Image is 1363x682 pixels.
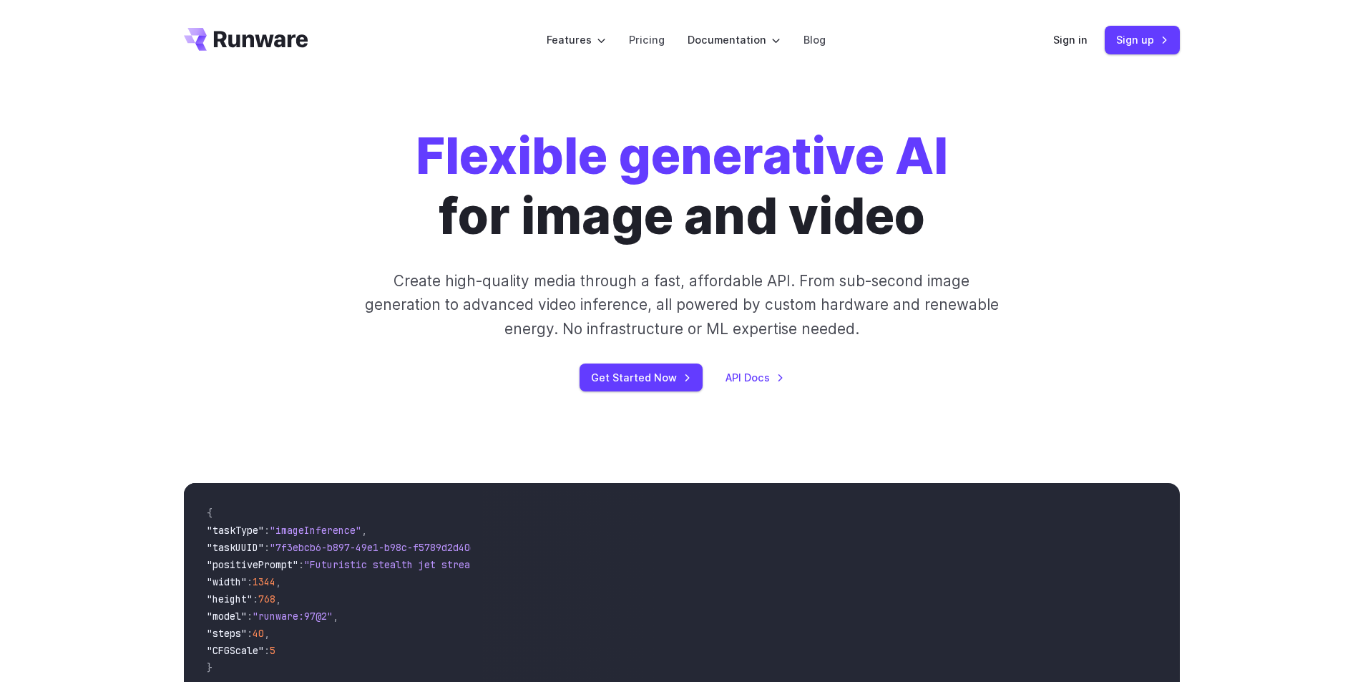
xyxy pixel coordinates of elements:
[304,558,825,571] span: "Futuristic stealth jet streaking through a neon-lit cityscape with glowing purple exhaust"
[547,31,606,48] label: Features
[270,524,361,537] span: "imageInference"
[253,575,275,588] span: 1344
[207,661,212,674] span: }
[363,269,1000,341] p: Create high-quality media through a fast, affordable API. From sub-second image generation to adv...
[361,524,367,537] span: ,
[629,31,665,48] a: Pricing
[207,644,264,657] span: "CFGScale"
[207,541,264,554] span: "taskUUID"
[726,369,784,386] a: API Docs
[258,593,275,605] span: 768
[1053,31,1088,48] a: Sign in
[333,610,338,623] span: ,
[275,575,281,588] span: ,
[207,627,247,640] span: "steps"
[207,524,264,537] span: "taskType"
[207,558,298,571] span: "positivePrompt"
[253,627,264,640] span: 40
[207,575,247,588] span: "width"
[270,541,487,554] span: "7f3ebcb6-b897-49e1-b98c-f5789d2d40d7"
[207,593,253,605] span: "height"
[207,610,247,623] span: "model"
[264,644,270,657] span: :
[270,644,275,657] span: 5
[247,610,253,623] span: :
[803,31,826,48] a: Blog
[264,627,270,640] span: ,
[264,524,270,537] span: :
[1105,26,1180,54] a: Sign up
[298,558,304,571] span: :
[247,627,253,640] span: :
[253,593,258,605] span: :
[264,541,270,554] span: :
[184,28,308,51] a: Go to /
[688,31,781,48] label: Documentation
[253,610,333,623] span: "runware:97@2"
[207,507,212,520] span: {
[580,364,703,391] a: Get Started Now
[247,575,253,588] span: :
[416,125,948,186] strong: Flexible generative AI
[275,593,281,605] span: ,
[416,126,948,246] h1: for image and video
